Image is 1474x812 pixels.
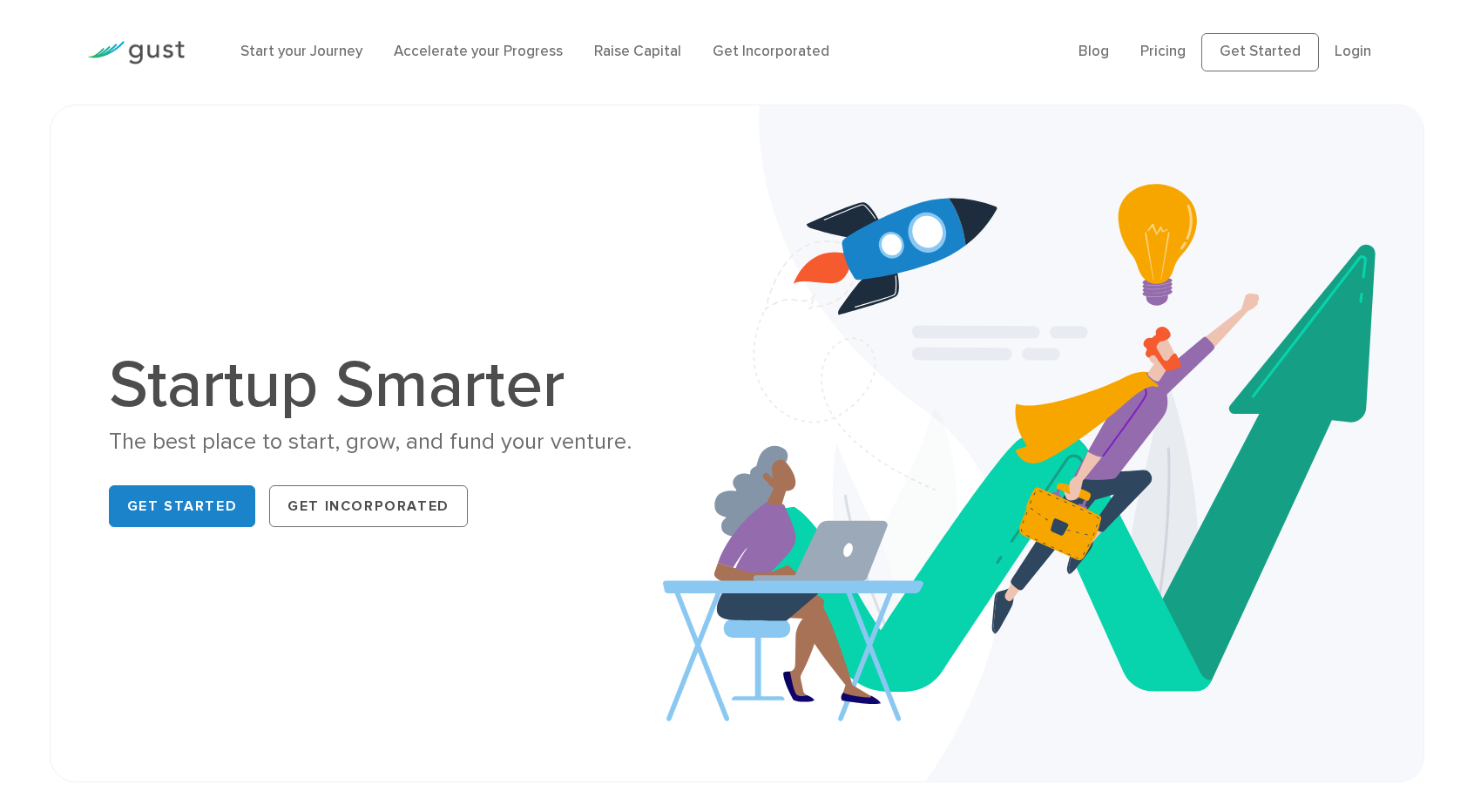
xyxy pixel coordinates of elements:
div: The best place to start, grow, and fund your venture. [109,427,710,457]
a: Accelerate your Progress [394,43,563,60]
a: Pricing [1140,43,1186,60]
a: Get Incorporated [713,43,829,60]
img: Startup Smarter Hero [663,105,1423,782]
h1: Startup Smarter [109,352,710,418]
a: Login [1335,43,1371,60]
a: Get Incorporated [269,485,468,527]
a: Blog [1078,43,1109,60]
a: Get Started [1201,33,1319,71]
a: Start your Journey [240,43,362,60]
img: Gust Logo [87,41,185,64]
a: Raise Capital [594,43,681,60]
a: Get Started [109,485,256,527]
